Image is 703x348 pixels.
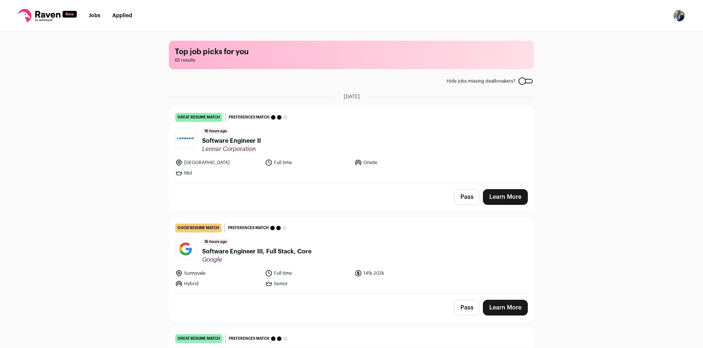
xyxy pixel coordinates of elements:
[265,280,350,287] li: Senior
[354,270,440,277] li: 141k-202k
[483,189,528,205] a: Learn More
[265,270,350,277] li: Full time
[175,334,222,343] div: great resume match
[483,300,528,315] a: Learn More
[229,114,270,121] span: Preferences match
[202,247,311,256] span: Software Engineer III, Full Stack, Core
[176,239,196,259] img: 8d2c6156afa7017e60e680d3937f8205e5697781b6c771928cb24e9df88505de.jpg
[175,280,261,287] li: Hybrid
[454,300,480,315] button: Pass
[202,136,261,145] span: Software Engineer II
[89,13,100,18] a: Jobs
[175,113,222,122] div: great resume match
[673,10,685,22] button: Open dropdown
[112,13,132,18] a: Applied
[344,93,360,101] span: [DATE]
[229,335,270,342] span: Preferences match
[265,159,350,166] li: Full time
[447,78,515,84] span: Hide jobs missing dealbreakers?
[202,145,261,153] span: Lennar Corporation
[175,57,528,63] span: 65 results
[354,159,440,166] li: Onsite
[175,169,261,177] li: Mid
[202,238,229,246] span: 16 hours ago
[673,10,685,22] img: 18148395-medium_jpg
[175,270,261,277] li: Sunnyvale
[175,47,528,57] h1: Top job picks for you
[175,224,222,232] div: good resume match
[202,256,311,264] span: Google
[228,224,269,232] span: Preferences match
[454,189,480,205] button: Pass
[175,159,261,166] li: [GEOGRAPHIC_DATA]
[169,218,534,293] a: good resume match Preferences match 16 hours ago Software Engineer III, Full Stack, Core Google S...
[169,107,534,183] a: great resume match Preferences match 16 hours ago Software Engineer II Lennar Corporation [GEOGRA...
[202,128,229,135] span: 16 hours ago
[176,128,196,148] img: 09a0566b2445188605ff0547ab067fbba69cc83cc8a37c8e717ee52304032624.jpg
